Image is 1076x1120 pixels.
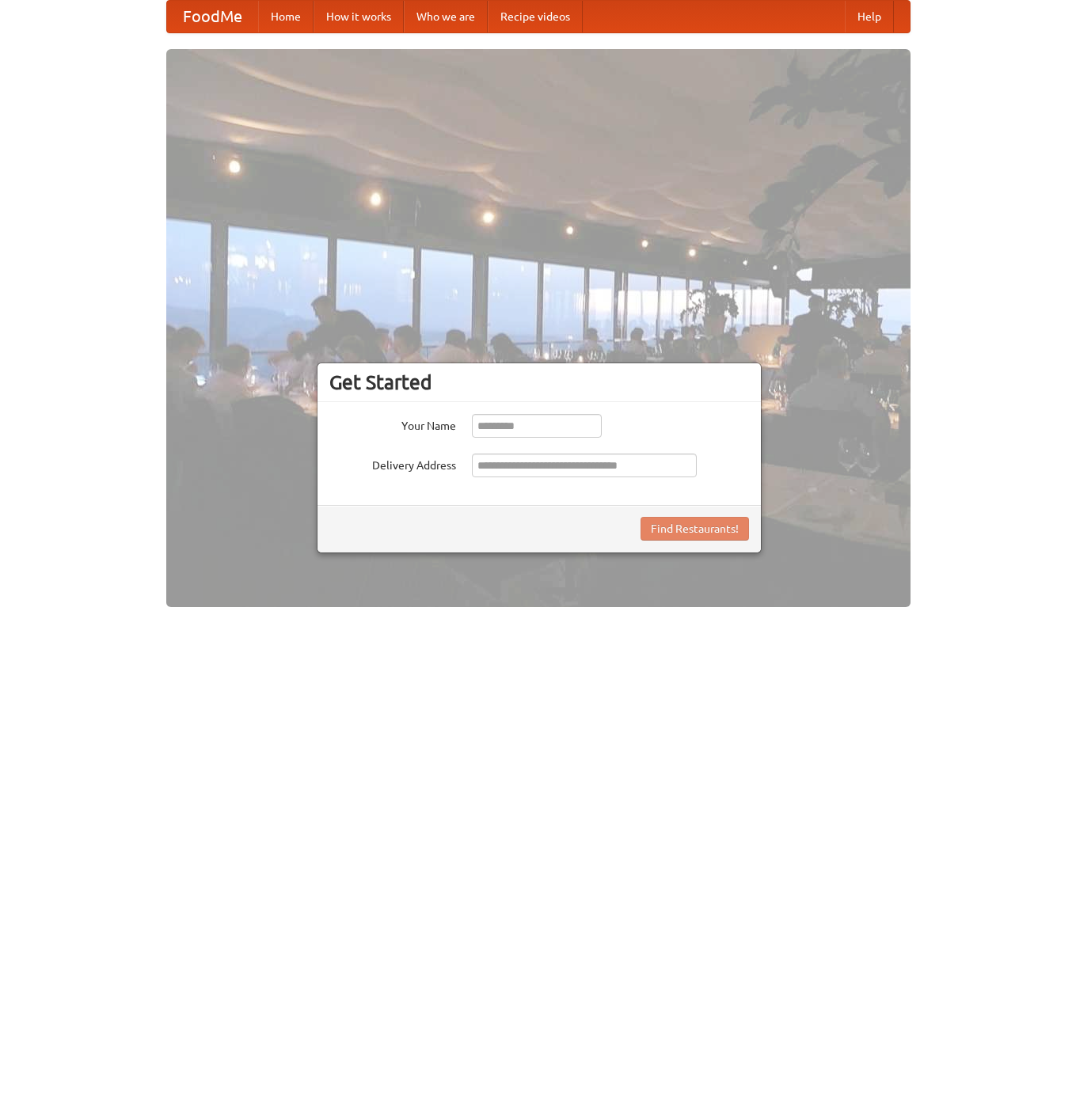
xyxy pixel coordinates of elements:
[329,370,749,394] h3: Get Started
[329,414,456,434] label: Your Name
[258,1,314,32] a: Home
[167,1,258,32] a: FoodMe
[329,454,456,473] label: Delivery Address
[641,517,749,541] button: Find Restaurants!
[488,1,583,32] a: Recipe videos
[404,1,488,32] a: Who we are
[314,1,404,32] a: How it works
[845,1,894,32] a: Help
